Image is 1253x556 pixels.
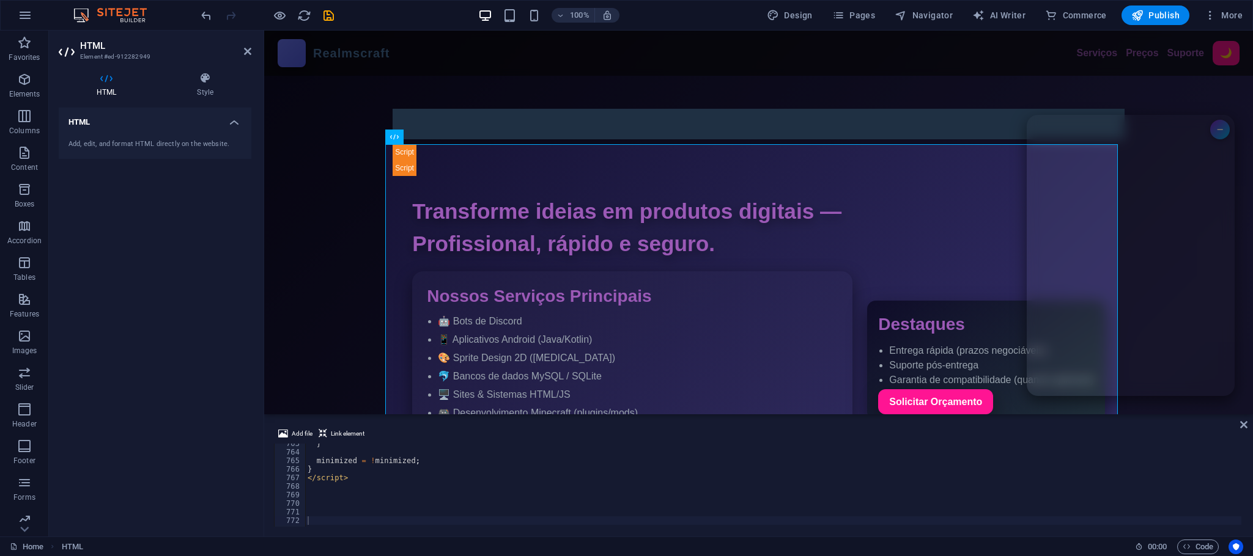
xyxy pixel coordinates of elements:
[1040,5,1112,25] button: Commerce
[297,8,311,23] button: reload
[275,448,306,456] div: 764
[275,482,306,491] div: 768
[1148,540,1167,554] span: 00 00
[322,9,336,23] i: Save (Ctrl+S)
[297,9,311,23] i: Reload page
[11,163,38,172] p: Content
[62,540,83,554] span: Click to select. Double-click to edit
[275,508,306,516] div: 771
[276,426,314,441] button: Add file
[331,426,364,441] span: Link element
[967,5,1030,25] button: AI Writer
[9,53,40,62] p: Favorites
[68,139,242,150] div: Add, edit, and format HTML directly on the website.
[1229,540,1243,554] button: Usercentrics
[12,419,37,429] p: Header
[602,10,613,21] i: On resize automatically adjust zoom level to fit chosen device.
[1204,9,1243,21] span: More
[1122,5,1189,25] button: Publish
[570,8,590,23] h6: 100%
[292,426,312,441] span: Add file
[275,499,306,508] div: 770
[10,309,39,319] p: Features
[9,89,40,99] p: Elements
[1183,540,1213,554] span: Code
[80,40,251,51] h2: HTML
[199,8,213,23] button: undo
[275,465,306,474] div: 766
[1131,9,1180,21] span: Publish
[762,5,818,25] div: Design (Ctrl+Alt+Y)
[275,474,306,482] div: 767
[1199,5,1247,25] button: More
[10,540,43,554] a: Click to cancel selection. Double-click to open Pages
[275,516,306,525] div: 772
[972,9,1026,21] span: AI Writer
[7,236,42,246] p: Accordion
[275,491,306,499] div: 769
[1135,540,1167,554] h6: Session time
[890,5,958,25] button: Navigator
[895,9,953,21] span: Navigator
[321,8,336,23] button: save
[275,439,306,448] div: 763
[59,108,251,130] h4: HTML
[762,5,818,25] button: Design
[552,8,595,23] button: 100%
[59,72,159,98] h4: HTML
[199,9,213,23] i: Undo: Change HTML (Ctrl+Z)
[1156,542,1158,551] span: :
[159,72,251,98] h4: Style
[9,126,40,136] p: Columns
[1045,9,1107,21] span: Commerce
[767,9,813,21] span: Design
[275,456,306,465] div: 765
[70,8,162,23] img: Editor Logo
[827,5,880,25] button: Pages
[15,199,35,209] p: Boxes
[1177,540,1219,554] button: Code
[832,9,875,21] span: Pages
[15,382,34,392] p: Slider
[317,426,366,441] button: Link element
[62,540,83,554] nav: breadcrumb
[12,346,37,356] p: Images
[80,51,227,62] h3: Element #ed-912282949
[272,8,287,23] button: Click here to leave preview mode and continue editing
[13,492,35,502] p: Forms
[13,273,35,282] p: Tables
[13,456,35,466] p: Footer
